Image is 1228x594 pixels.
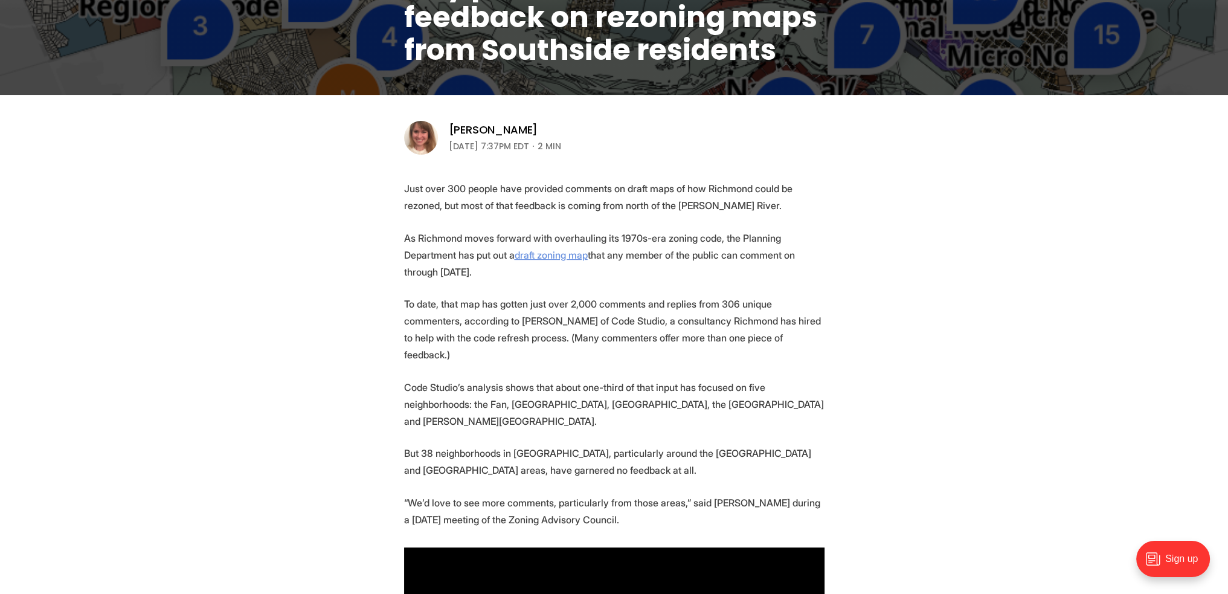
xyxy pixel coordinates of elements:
[404,295,825,363] p: To date, that map has gotten just over 2,000 comments and replies from 306 unique commenters, acc...
[404,494,825,528] p: “We’d love to see more comments, particularly from those areas,” said [PERSON_NAME] during a [DAT...
[404,379,825,430] p: Code Studio’s analysis shows that about one-third of that input has focused on five neighborhoods...
[404,180,825,214] p: Just over 300 people have provided comments on draft maps of how Richmond could be rezoned, but m...
[515,249,588,261] a: draft zoning map
[404,121,438,155] img: Sarah Vogelsong
[404,230,825,280] p: As Richmond moves forward with overhauling its 1970s-era zoning code, the Planning Department has...
[449,123,538,137] a: [PERSON_NAME]
[404,445,825,479] p: But 38 neighborhoods in [GEOGRAPHIC_DATA], particularly around the [GEOGRAPHIC_DATA] and [GEOGRAP...
[1126,535,1228,594] iframe: portal-trigger
[538,139,561,153] span: 2 min
[449,139,529,153] time: [DATE] 7:37PM EDT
